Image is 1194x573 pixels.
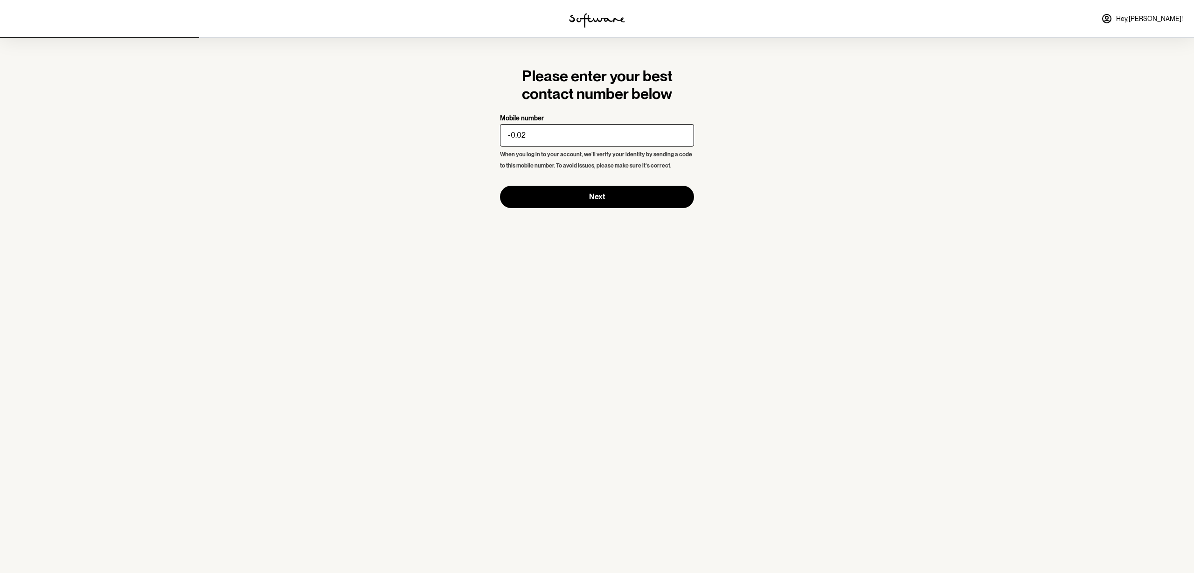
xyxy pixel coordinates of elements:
[589,192,605,201] span: Next
[500,67,694,103] h1: Please enter your best contact number below
[1096,7,1188,30] a: Hey,[PERSON_NAME]!
[569,13,625,28] img: software logo
[1116,15,1183,23] span: Hey, [PERSON_NAME] !
[500,186,694,208] button: Next
[500,151,692,169] span: When you log in to your account, we'll verify your identity by sending a code to this mobile numb...
[500,114,544,122] p: Mobile number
